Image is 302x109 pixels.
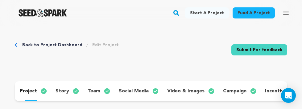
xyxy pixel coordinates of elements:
button: social media [114,86,162,96]
img: check-circle-full.svg [250,87,261,95]
div: Breadcrumb [15,42,119,48]
button: project [15,86,51,96]
p: campaign [223,87,246,95]
p: incentives [265,87,289,95]
a: Seed&Spark Homepage [19,9,67,17]
img: check-circle-full.svg [41,87,52,95]
a: Back to Project Dashboard [22,42,82,48]
img: check-circle-full.svg [152,87,163,95]
button: campaign [218,86,260,96]
p: social media [119,87,149,95]
a: Edit Project [92,42,119,48]
button: story [51,86,83,96]
div: Open Intercom Messenger [281,88,296,103]
p: project [20,87,37,95]
p: video & images [167,87,205,95]
img: check-circle-full.svg [73,87,84,95]
button: team [83,86,114,96]
button: video & images [162,86,218,96]
p: team [88,87,100,95]
a: Fund a project [233,7,275,18]
img: Seed&Spark Logo Dark Mode [19,9,67,17]
a: Submit For feedback [231,44,287,55]
img: check-circle-full.svg [104,87,115,95]
img: check-circle-full.svg [208,87,219,95]
p: story [56,87,69,95]
a: Start a project [185,7,229,18]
